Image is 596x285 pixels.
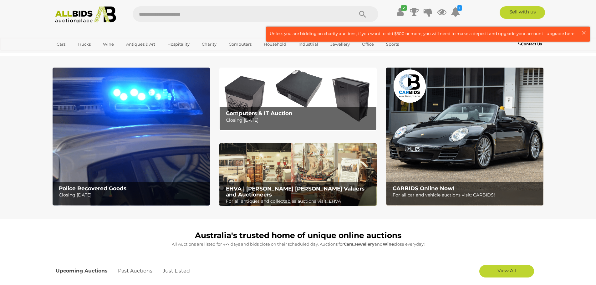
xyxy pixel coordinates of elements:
a: Industrial [294,39,322,49]
a: Computers & IT Auction Computers & IT Auction Closing [DATE] [219,68,377,130]
a: Trucks [74,39,95,49]
a: Wine [99,39,118,49]
a: CARBIDS Online Now! CARBIDS Online Now! For all car and vehicle auctions visit: CARBIDS! [386,68,543,206]
b: Computers & IT Auction [226,110,293,116]
i: ✔ [401,5,407,11]
button: Search [347,6,378,22]
a: Just Listed [158,262,195,280]
img: CARBIDS Online Now! [386,68,543,206]
h1: Australia's trusted home of unique online auctions [56,231,541,240]
strong: Wine [383,242,394,247]
a: 1 [451,6,460,18]
a: Contact Us [518,41,543,48]
a: Office [358,39,378,49]
strong: Jewellery [354,242,374,247]
b: CARBIDS Online Now! [393,185,454,191]
span: × [581,27,587,39]
b: Contact Us [518,42,542,46]
a: [GEOGRAPHIC_DATA] [53,49,105,60]
p: Closing [DATE] [226,116,373,124]
p: For all antiques and collectables auctions visit: EHVA [226,197,373,205]
b: EHVA | [PERSON_NAME] [PERSON_NAME] Valuers and Auctioneers [226,186,364,198]
p: For all car and vehicle auctions visit: CARBIDS! [393,191,540,199]
a: Computers [225,39,256,49]
i: 1 [457,5,462,11]
img: Computers & IT Auction [219,68,377,130]
a: EHVA | Evans Hastings Valuers and Auctioneers EHVA | [PERSON_NAME] [PERSON_NAME] Valuers and Auct... [219,143,377,206]
a: View All [479,265,534,277]
a: Household [260,39,290,49]
a: Jewellery [326,39,354,49]
a: Upcoming Auctions [56,262,112,280]
a: Police Recovered Goods Police Recovered Goods Closing [DATE] [53,68,210,206]
a: Sports [382,39,403,49]
a: Cars [53,39,69,49]
a: Past Auctions [113,262,157,280]
img: EHVA | Evans Hastings Valuers and Auctioneers [219,143,377,206]
p: Closing [DATE] [59,191,206,199]
a: Antiques & Art [122,39,159,49]
a: Charity [198,39,221,49]
a: Sell with us [500,6,545,19]
img: Police Recovered Goods [53,68,210,206]
span: View All [497,267,516,273]
a: Hospitality [163,39,194,49]
p: All Auctions are listed for 4-7 days and bids close on their scheduled day. Auctions for , and cl... [56,241,541,248]
img: Allbids.com.au [52,6,120,23]
strong: Cars [344,242,353,247]
a: ✔ [396,6,405,18]
b: Police Recovered Goods [59,185,126,191]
